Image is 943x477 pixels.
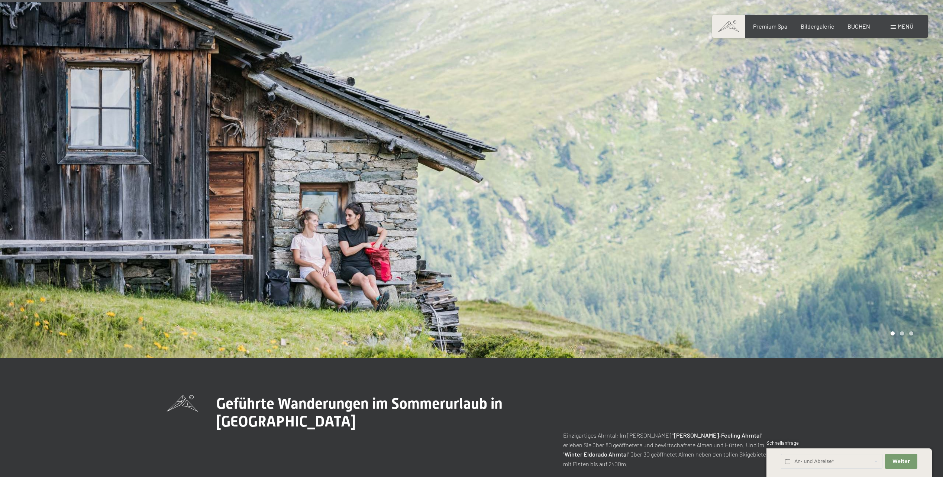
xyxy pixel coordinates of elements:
strong: [PERSON_NAME]-Feeling Ahrntal [674,432,761,439]
div: Carousel Page 1 (Current Slide) [891,331,895,335]
span: Schnellanfrage [766,440,799,446]
div: Carousel Pagination [888,331,913,335]
span: Geführte Wanderungen im Sommerurlaub in [GEOGRAPHIC_DATA] [216,395,503,430]
strong: Winter Eldorado Ahrntal [565,451,628,458]
div: Carousel Page 2 [900,331,904,335]
a: Bildergalerie [801,23,834,30]
span: Weiter [892,458,910,465]
p: Einzigartiges Ahrntal: Im [PERSON_NAME] " " erleben Sie über 80 geöffnetete und bewirtschaftete A... [563,431,776,468]
a: Premium Spa [753,23,787,30]
span: Menü [898,23,913,30]
button: Weiter [885,454,917,469]
a: BUCHEN [847,23,870,30]
div: Carousel Page 3 [909,331,913,335]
